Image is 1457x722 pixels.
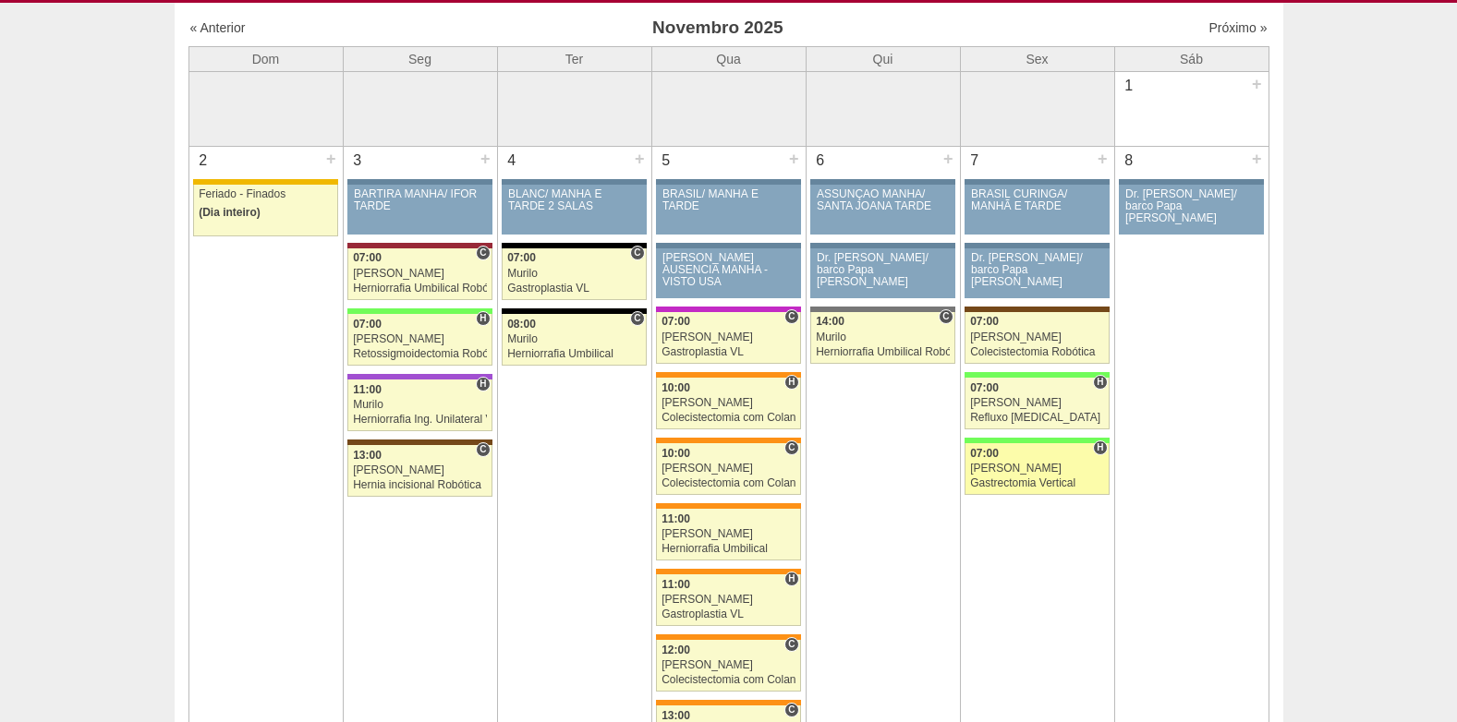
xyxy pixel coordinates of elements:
a: C 12:00 [PERSON_NAME] Colecistectomia com Colangiografia VL [656,640,800,692]
div: [PERSON_NAME] [970,331,1104,343]
a: Dr. [PERSON_NAME]/ barco Papa [PERSON_NAME] [965,248,1109,298]
div: Murilo [507,268,641,280]
a: H 07:00 [PERSON_NAME] Gastrectomia Vertical [965,443,1109,495]
div: Dr. [PERSON_NAME]/ barco Papa [PERSON_NAME] [971,252,1103,289]
div: Feriado - Finados [199,188,333,200]
div: Key: São Luiz - SCS [656,569,800,574]
div: Key: Aviso [1119,179,1263,185]
div: Herniorrafia Umbilical Robótica [353,283,487,295]
div: [PERSON_NAME] [353,268,487,280]
div: Key: IFOR [347,374,492,379]
span: 07:00 [662,315,690,328]
div: Herniorrafia Ing. Unilateral VL [353,414,487,426]
div: 7 [961,147,990,174]
span: Hospital [784,572,798,586]
div: BLANC/ MANHÃ E TARDE 2 SALAS [508,188,640,212]
div: Gastroplastia VL [507,283,641,295]
div: [PERSON_NAME] [662,528,795,540]
div: + [1095,147,1111,171]
div: BRASIL CURINGA/ MANHÃ E TARDE [971,188,1103,212]
span: Hospital [784,375,798,390]
div: Dr. [PERSON_NAME]/ barco Papa [PERSON_NAME] [1125,188,1257,225]
div: + [941,147,956,171]
div: [PERSON_NAME] [662,331,795,343]
a: BLANC/ MANHÃ E TARDE 2 SALAS [502,185,646,235]
div: [PERSON_NAME] [662,659,795,671]
a: H 10:00 [PERSON_NAME] Colecistectomia com Colangiografia VL [656,378,800,429]
span: Hospital [476,311,490,326]
div: Key: Aviso [347,179,492,185]
div: [PERSON_NAME] AUSENCIA MANHA - VISTO USA [662,252,795,289]
div: 8 [1115,147,1144,174]
th: Seg [343,46,497,71]
span: 12:00 [662,644,690,656]
div: Key: Santa Joana [347,439,492,445]
span: 07:00 [970,315,999,328]
a: BARTIRA MANHÃ/ IFOR TARDE [347,185,492,235]
div: Key: Aviso [810,243,954,248]
span: 11:00 [353,383,382,396]
div: Key: Santa Catarina [810,307,954,312]
div: + [632,147,648,171]
a: « Anterior [190,20,246,35]
div: 5 [652,147,681,174]
span: 07:00 [970,447,999,460]
div: Dr. [PERSON_NAME]/ barco Papa [PERSON_NAME] [817,252,949,289]
a: C 10:00 [PERSON_NAME] Colecistectomia com Colangiografia VL [656,443,800,495]
span: 10:00 [662,447,690,460]
span: Hospital [1093,375,1107,390]
a: [PERSON_NAME] AUSENCIA MANHA - VISTO USA [656,248,800,298]
th: Sáb [1114,46,1269,71]
div: Colecistectomia com Colangiografia VL [662,674,795,686]
span: Hospital [476,377,490,391]
div: + [1249,72,1265,96]
th: Qui [806,46,960,71]
div: Key: Sírio Libanês [347,243,492,248]
th: Qua [651,46,806,71]
span: Consultório [476,442,490,457]
div: Colecistectomia com Colangiografia VL [662,477,795,489]
span: 11:00 [662,512,690,525]
div: Key: Aviso [965,179,1109,185]
a: H 07:00 [PERSON_NAME] Retossigmoidectomia Robótica [347,314,492,366]
div: ASSUNÇÃO MANHÃ/ SANTA JOANA TARDE [817,188,949,212]
span: Hospital [1093,440,1107,455]
span: 13:00 [662,709,690,722]
div: BARTIRA MANHÃ/ IFOR TARDE [354,188,486,212]
div: Key: Brasil [965,372,1109,378]
div: + [1249,147,1265,171]
a: 07:00 [PERSON_NAME] Colecistectomia Robótica [965,312,1109,364]
div: Key: São Luiz - SCS [656,438,800,443]
span: Consultório [630,246,644,260]
span: Consultório [784,440,798,455]
div: [PERSON_NAME] [662,594,795,606]
a: 11:00 [PERSON_NAME] Herniorrafia Umbilical [656,509,800,560]
div: BRASIL/ MANHÃ E TARDE [662,188,795,212]
span: 07:00 [507,251,536,264]
div: Key: Maria Braido [656,307,800,312]
a: C 08:00 Murilo Herniorrafia Umbilical [502,314,646,366]
div: Key: Brasil [347,308,492,314]
div: 2 [189,147,218,174]
div: Herniorrafia Umbilical [662,543,795,555]
a: C 07:00 Murilo Gastroplastia VL [502,248,646,300]
span: 11:00 [662,578,690,591]
span: 07:00 [970,381,999,394]
div: Colecistectomia com Colangiografia VL [662,412,795,424]
div: Key: Aviso [656,243,800,248]
a: Dr. [PERSON_NAME]/ barco Papa [PERSON_NAME] [1119,185,1263,235]
div: 1 [1115,72,1144,100]
div: Key: Aviso [502,179,646,185]
a: Dr. [PERSON_NAME]/ barco Papa [PERSON_NAME] [810,248,954,298]
span: 13:00 [353,449,382,462]
div: [PERSON_NAME] [662,463,795,475]
th: Dom [188,46,343,71]
h3: Novembro 2025 [448,15,987,42]
a: C 07:00 [PERSON_NAME] Gastroplastia VL [656,312,800,364]
th: Ter [497,46,651,71]
span: Consultório [784,703,798,717]
div: + [786,147,802,171]
div: 6 [807,147,835,174]
div: Gastroplastia VL [662,346,795,358]
div: 4 [498,147,527,174]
